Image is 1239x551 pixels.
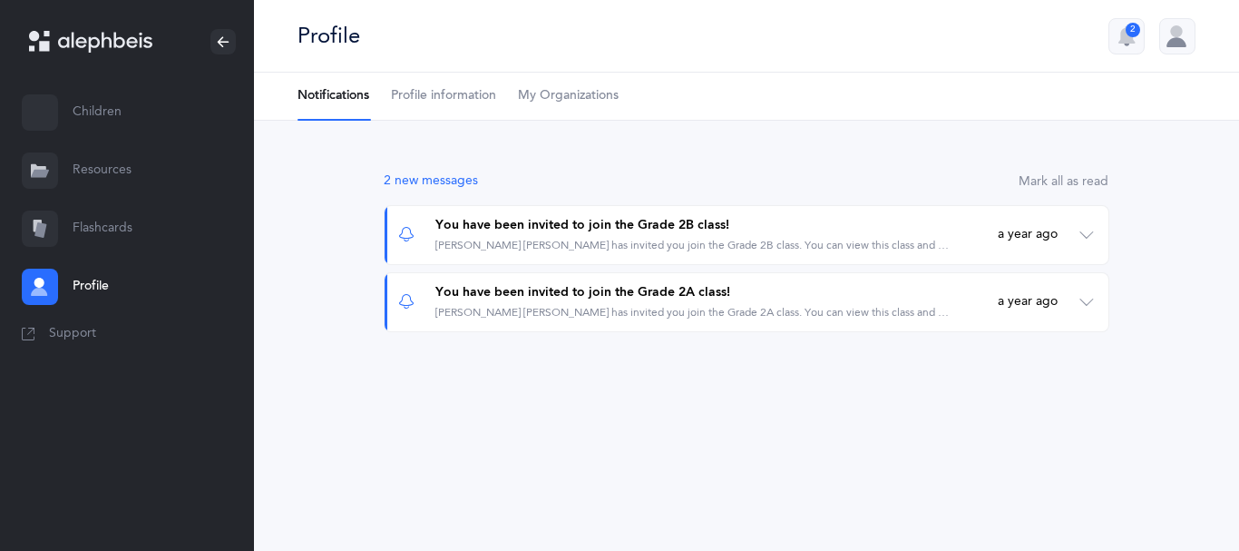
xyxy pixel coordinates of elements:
[435,284,954,302] div: You have been invited to join the Grade 2A class!
[49,325,96,343] span: Support
[1108,18,1145,54] button: 2
[435,238,954,253] div: [PERSON_NAME] [PERSON_NAME] has invited you join the Grade 2B class. You can view this class and ...
[385,273,1108,331] button: You have been invited to join the Grade 2A class! [PERSON_NAME] [PERSON_NAME] has invited you joi...
[998,293,1058,311] span: a year ago
[435,217,954,235] div: You have been invited to join the Grade 2B class!
[1018,172,1109,191] button: Mark all as read
[1126,23,1140,37] div: 2
[391,87,496,105] span: Profile information
[384,172,478,191] div: 2 new messages
[435,305,954,320] div: [PERSON_NAME] [PERSON_NAME] has invited you join the Grade 2A class. You can view this class and ...
[998,226,1058,244] span: a year ago
[1148,460,1217,529] iframe: Drift Widget Chat Controller
[518,87,619,105] span: My Organizations
[385,206,1108,264] button: You have been invited to join the Grade 2B class! [PERSON_NAME] [PERSON_NAME] has invited you joi...
[298,21,360,51] div: Profile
